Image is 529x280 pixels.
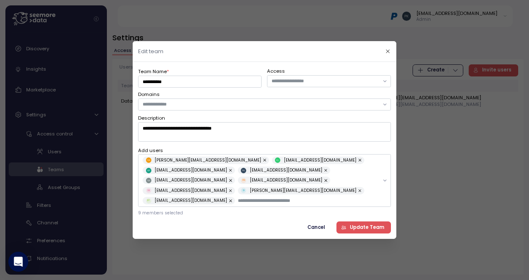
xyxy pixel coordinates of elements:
[307,222,325,233] span: Cancel
[138,147,391,155] label: Add users
[146,178,151,183] img: d10b0d45a9e11124a6ce518f55499a10
[350,222,384,233] span: Update Team
[267,68,391,75] label: Access
[250,177,322,184] span: [EMAIL_ADDRESS][DOMAIN_NAME]
[155,157,261,164] span: [PERSON_NAME][EMAIL_ADDRESS][DOMAIN_NAME]
[241,188,247,193] span: DI
[155,177,227,184] span: [EMAIL_ADDRESS][DOMAIN_NAME]
[138,49,163,54] h2: Edit team
[146,188,151,193] span: SE
[146,198,151,204] span: DT
[138,68,169,76] label: Team Name
[146,157,151,163] img: 48afdbe2e260b3f1599ee2f418cb8277
[138,115,165,122] label: Description
[301,221,331,233] button: Cancel
[138,91,391,98] label: Domains
[336,221,391,233] button: Update Team
[8,252,28,272] div: Open Intercom Messenger
[284,157,356,164] span: [EMAIL_ADDRESS][DOMAIN_NAME]
[250,187,356,194] span: [PERSON_NAME][EMAIL_ADDRESS][DOMAIN_NAME]
[155,167,227,174] span: [EMAIL_ADDRESS][DOMAIN_NAME]
[250,167,322,174] span: [EMAIL_ADDRESS][DOMAIN_NAME]
[146,168,151,173] img: 7ad3c78ce95743f3a0c87eed701eacc5
[241,168,247,173] img: 7b9db31e9354dbe8abca2c75ee0663bd
[275,157,281,163] img: 9819483d95bcefcbde6e3c56e1731568
[241,178,247,183] span: DG
[155,187,227,194] span: [EMAIL_ADDRESS][DOMAIN_NAME]
[138,210,391,216] p: 9 members selected
[155,197,227,204] span: [EMAIL_ADDRESS][DOMAIN_NAME]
